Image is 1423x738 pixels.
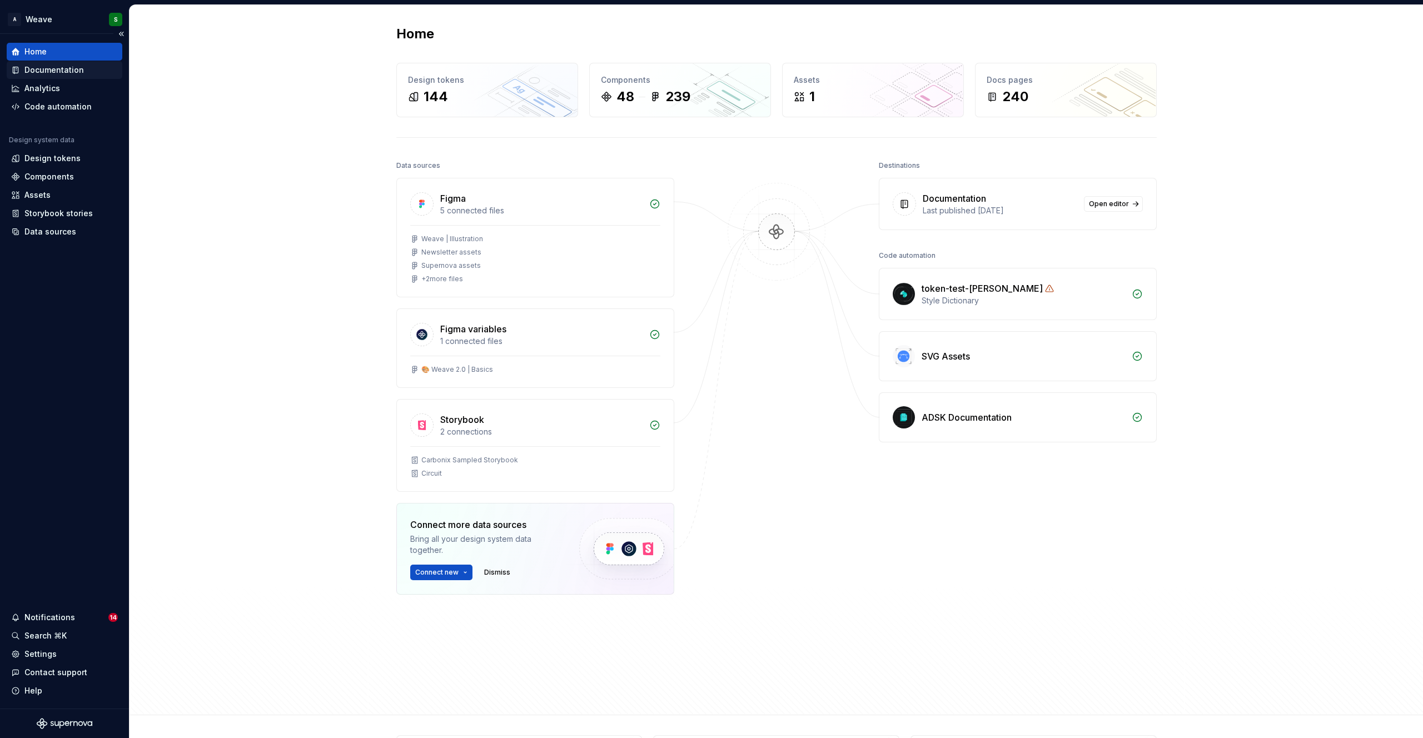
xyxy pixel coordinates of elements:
[24,46,47,57] div: Home
[410,518,560,531] div: Connect more data sources
[923,205,1077,216] div: Last published [DATE]
[7,627,122,645] button: Search ⌘K
[8,13,21,26] div: A
[396,25,434,43] h2: Home
[440,192,466,205] div: Figma
[440,205,643,216] div: 5 connected files
[922,411,1012,424] div: ADSK Documentation
[421,365,493,374] div: 🎨 Weave 2.0 | Basics
[9,136,74,144] div: Design system data
[396,63,578,117] a: Design tokens144
[24,649,57,660] div: Settings
[24,612,75,623] div: Notifications
[7,609,122,626] button: Notifications14
[421,248,481,257] div: Newsletter assets
[396,178,674,297] a: Figma5 connected filesWeave | IllustrationNewsletter assetsSupernova assets+2more files
[484,568,510,577] span: Dismiss
[2,7,127,31] button: AWeaveS
[24,630,67,641] div: Search ⌘K
[7,645,122,663] a: Settings
[923,192,986,205] div: Documentation
[987,74,1145,86] div: Docs pages
[782,63,964,117] a: Assets1
[1089,200,1129,208] span: Open editor
[24,667,87,678] div: Contact support
[37,718,92,729] svg: Supernova Logo
[7,186,122,204] a: Assets
[24,153,81,164] div: Design tokens
[7,682,122,700] button: Help
[421,469,442,478] div: Circuit
[26,14,52,25] div: Weave
[809,88,815,106] div: 1
[410,533,560,556] div: Bring all your design system data together.
[24,83,60,94] div: Analytics
[114,15,118,24] div: S
[410,565,472,580] button: Connect new
[424,88,448,106] div: 144
[440,322,506,336] div: Figma variables
[24,64,84,76] div: Documentation
[7,664,122,681] button: Contact support
[396,308,674,388] a: Figma variables1 connected files🎨 Weave 2.0 | Basics
[421,261,481,270] div: Supernova assets
[440,413,484,426] div: Storybook
[415,568,459,577] span: Connect new
[113,26,129,42] button: Collapse sidebar
[1084,196,1143,212] a: Open editor
[7,205,122,222] a: Storybook stories
[589,63,771,117] a: Components48239
[24,685,42,696] div: Help
[24,190,51,201] div: Assets
[440,426,643,437] div: 2 connections
[396,158,440,173] div: Data sources
[879,158,920,173] div: Destinations
[7,149,122,167] a: Design tokens
[7,43,122,61] a: Home
[440,336,643,347] div: 1 connected files
[879,248,936,263] div: Code automation
[975,63,1157,117] a: Docs pages240
[922,295,1125,306] div: Style Dictionary
[24,226,76,237] div: Data sources
[7,98,122,116] a: Code automation
[7,61,122,79] a: Documentation
[1002,88,1028,106] div: 240
[421,456,518,465] div: Carbonix Sampled Storybook
[108,613,118,622] span: 14
[24,171,74,182] div: Components
[24,208,93,219] div: Storybook stories
[396,399,674,492] a: Storybook2 connectionsCarbonix Sampled StorybookCircuit
[922,350,970,363] div: SVG Assets
[479,565,515,580] button: Dismiss
[421,275,463,283] div: + 2 more files
[922,282,1043,295] div: token-test-[PERSON_NAME]
[421,235,483,243] div: Weave | Illustration
[7,168,122,186] a: Components
[665,88,690,106] div: 239
[408,74,566,86] div: Design tokens
[794,74,952,86] div: Assets
[616,88,634,106] div: 48
[7,79,122,97] a: Analytics
[24,101,92,112] div: Code automation
[601,74,759,86] div: Components
[7,223,122,241] a: Data sources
